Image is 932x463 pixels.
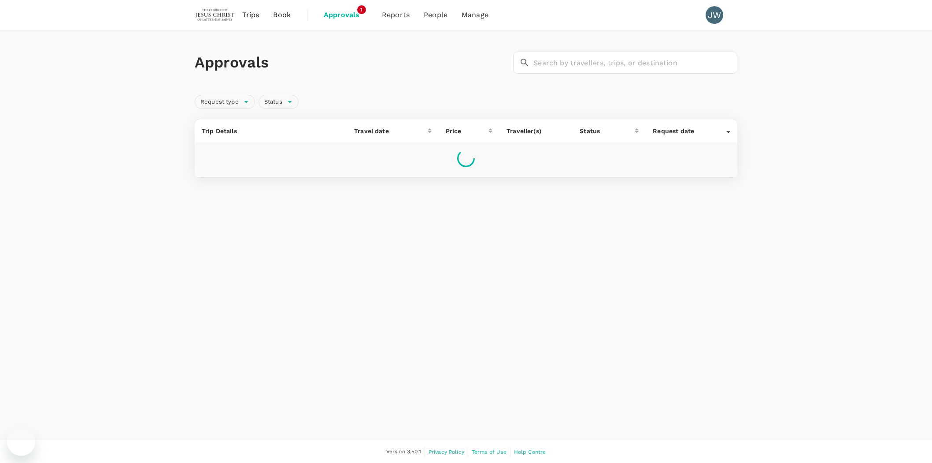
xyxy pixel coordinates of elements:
span: Trips [242,10,259,20]
span: People [424,10,448,20]
span: Request type [195,98,244,106]
div: Request date [653,127,726,135]
div: Request type [195,95,255,109]
span: Manage [462,10,488,20]
div: Price [446,127,488,135]
a: Help Centre [514,447,546,457]
img: The Malaysian Church of Jesus Christ of Latter-day Saints [195,5,235,25]
span: 1 [357,5,366,14]
span: Privacy Policy [429,449,464,455]
span: Status [259,98,288,106]
span: Version 3.50.1 [386,448,421,456]
p: Trip Details [202,127,340,135]
span: Help Centre [514,449,546,455]
input: Search by travellers, trips, or destination [533,52,737,74]
div: Status [259,95,299,109]
a: Terms of Use [472,447,507,457]
span: Terms of Use [472,449,507,455]
span: Reports [382,10,410,20]
iframe: Button to launch messaging window [7,428,35,456]
div: Status [580,127,635,135]
span: Book [273,10,291,20]
p: Traveller(s) [507,127,566,135]
div: Travel date [354,127,428,135]
a: Privacy Policy [429,447,464,457]
div: JW [706,6,723,24]
h1: Approvals [195,53,510,72]
span: Approvals [324,10,368,20]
